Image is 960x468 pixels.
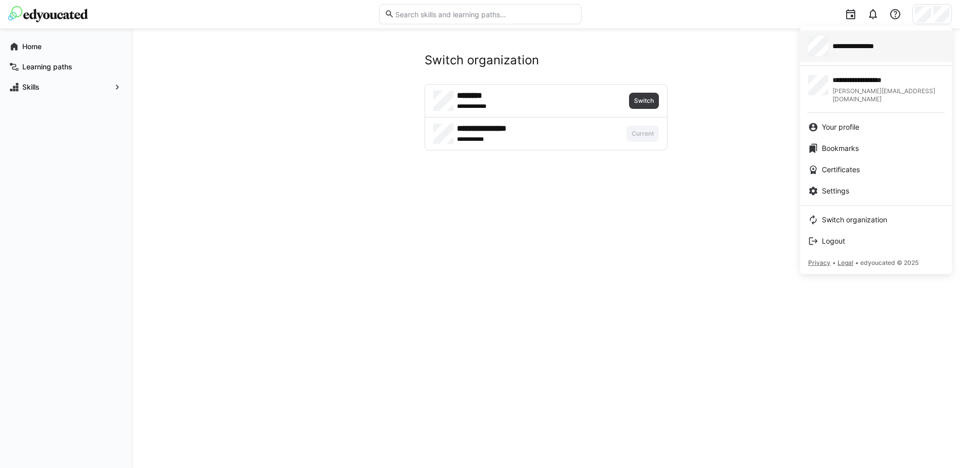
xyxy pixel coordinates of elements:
span: edyoucated © 2025 [860,259,919,266]
span: Bookmarks [822,143,859,153]
span: • [855,259,858,266]
span: Privacy [808,259,830,266]
span: Certificates [822,165,860,175]
span: Logout [822,236,845,246]
span: [PERSON_NAME][EMAIL_ADDRESS][DOMAIN_NAME] [832,87,944,103]
span: Switch organization [822,215,887,225]
span: Settings [822,186,849,196]
span: Your profile [822,122,859,132]
span: • [832,259,836,266]
span: Legal [838,259,853,266]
